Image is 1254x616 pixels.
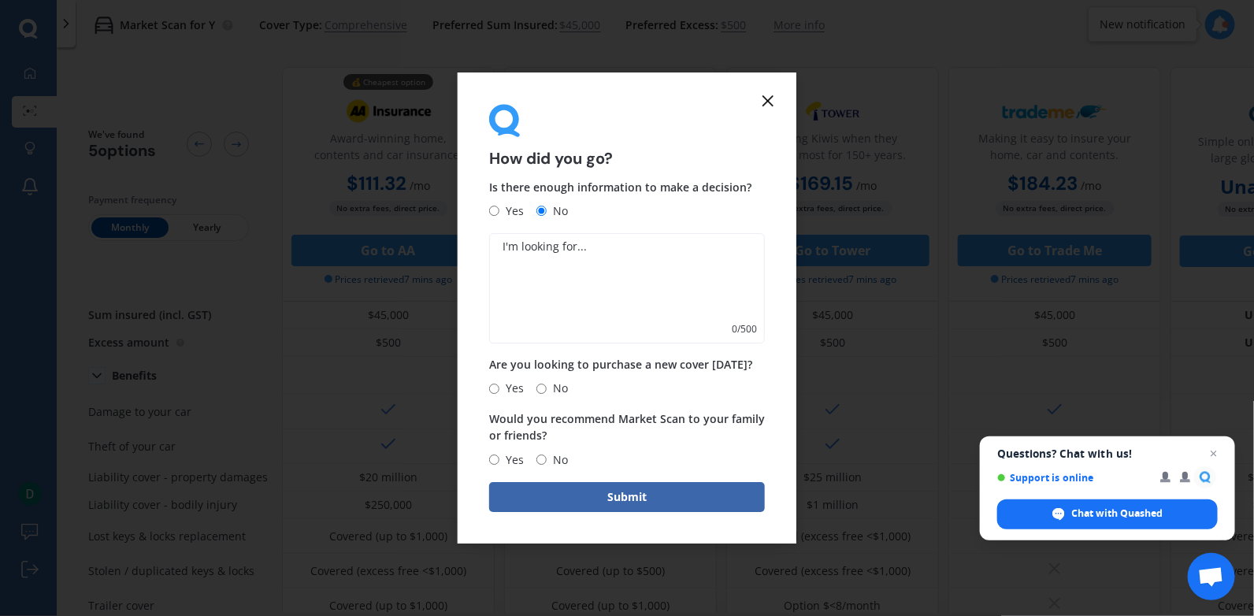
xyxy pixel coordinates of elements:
[489,455,499,465] input: Yes
[536,384,547,394] input: No
[547,202,568,221] span: No
[499,451,524,469] span: Yes
[499,202,524,221] span: Yes
[536,206,547,217] input: No
[489,384,499,394] input: Yes
[489,412,765,443] span: Would you recommend Market Scan to your family or friends?
[489,180,751,195] span: Is there enough information to make a decision?
[489,357,752,372] span: Are you looking to purchase a new cover [DATE]?
[489,206,499,217] input: Yes
[489,482,765,512] button: Submit
[536,455,547,465] input: No
[1188,553,1235,600] a: Open chat
[997,472,1149,484] span: Support is online
[499,379,524,398] span: Yes
[547,451,568,469] span: No
[1072,507,1163,521] span: Chat with Quashed
[547,379,568,398] span: No
[997,499,1218,529] span: Chat with Quashed
[997,447,1218,460] span: Questions? Chat with us!
[732,321,757,337] span: 0 / 500
[489,104,765,166] div: How did you go?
